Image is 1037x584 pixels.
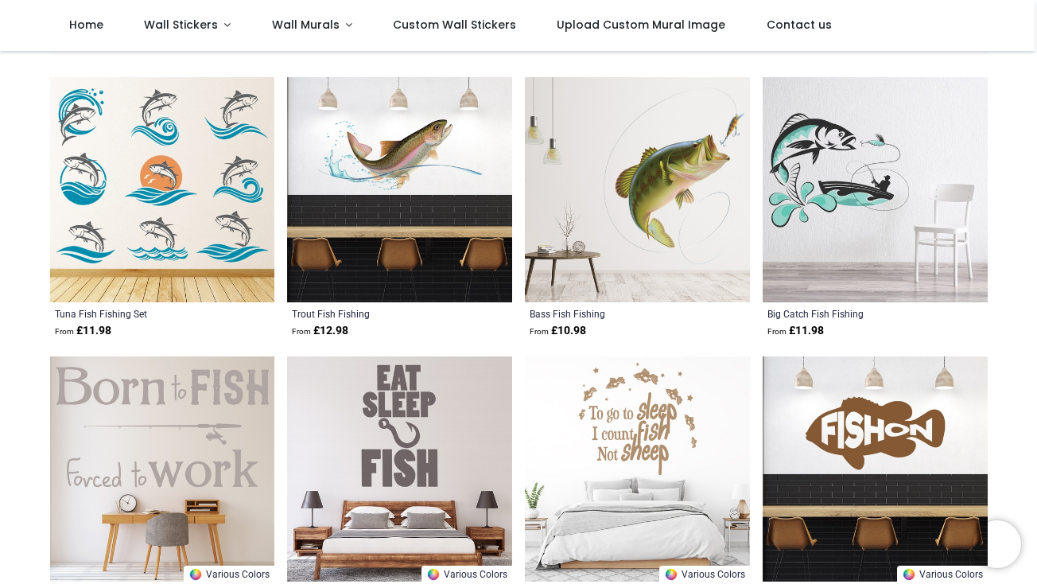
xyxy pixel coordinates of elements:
[144,17,218,33] span: Wall Stickers
[55,307,227,320] a: Tuna Fish Fishing Set
[50,77,275,302] img: Tuna Fish Fishing Wall Sticker Set
[55,323,111,339] strong: £ 11.98
[767,307,940,320] a: Big Catch Fish Fishing
[763,356,988,582] img: Fish on Fishing Wall Sticker
[69,17,103,33] span: Home
[530,307,702,320] a: Bass Fish Fishing
[767,323,824,339] strong: £ 11.98
[530,323,586,339] strong: £ 10.98
[287,77,512,302] img: Trout Fish Fishing Wall Sticker
[184,566,274,582] a: Various Colors
[530,327,549,336] span: From
[272,17,340,33] span: Wall Murals
[426,567,441,582] img: Color Wheel
[973,520,1021,568] iframe: Brevo live chat
[525,356,750,582] img: To Go To Sleep I Count Fish Fishing Wall Sticker
[897,566,988,582] a: Various Colors
[767,17,832,33] span: Contact us
[287,356,512,582] img: Eat sleep fish Fishing Wall Sticker
[55,327,74,336] span: From
[557,17,725,33] span: Upload Custom Mural Image
[393,17,516,33] span: Custom Wall Stickers
[50,356,275,582] img: Born To Fish Fishing Wall Sticker
[767,327,786,336] span: From
[292,327,311,336] span: From
[421,566,512,582] a: Various Colors
[292,307,464,320] a: Trout Fish Fishing
[292,323,348,339] strong: £ 12.98
[525,77,750,302] img: Bass Fish Fishing Wall Sticker
[902,567,916,582] img: Color Wheel
[188,567,203,582] img: Color Wheel
[664,567,678,582] img: Color Wheel
[659,566,750,582] a: Various Colors
[763,77,988,302] img: Big Catch Fish Fishing Wall Sticker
